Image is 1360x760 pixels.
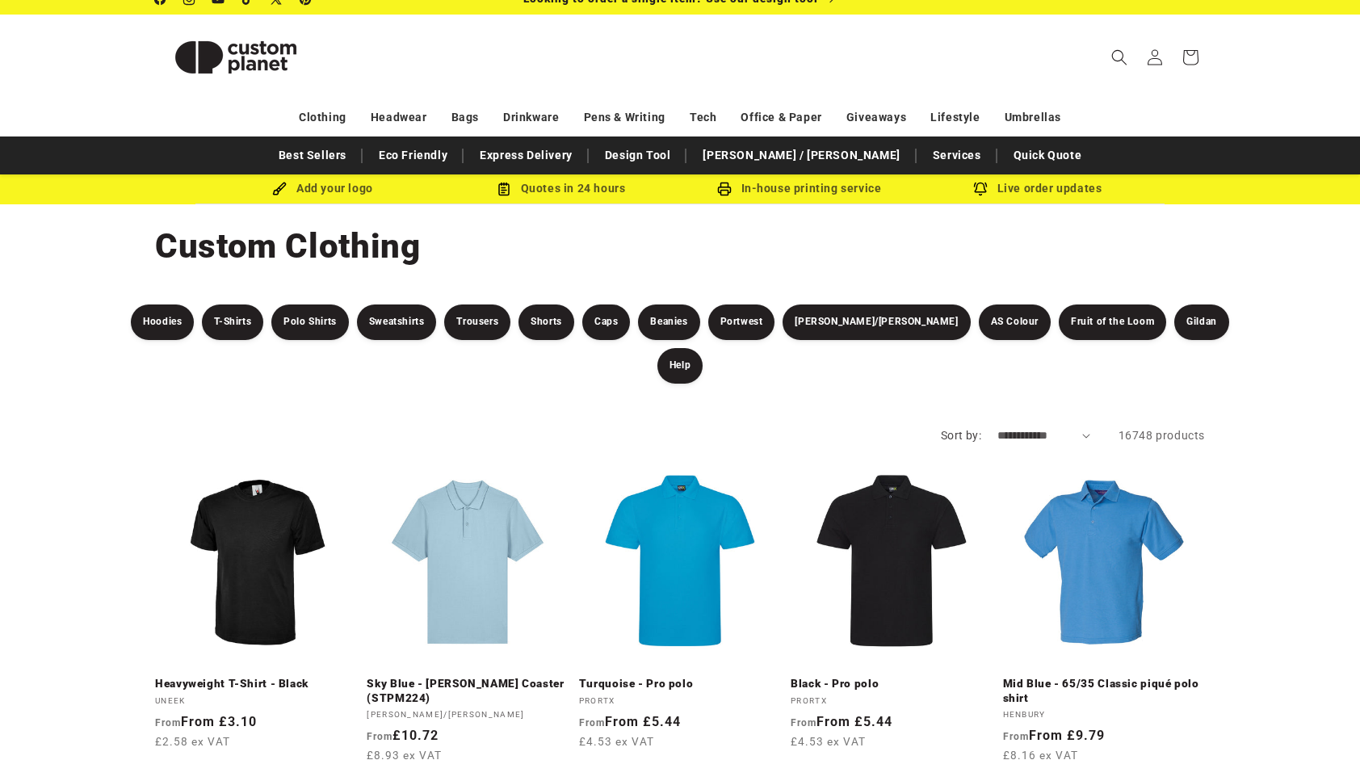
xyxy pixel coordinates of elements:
[472,141,581,170] a: Express Delivery
[717,182,732,196] img: In-house printing
[518,304,574,340] a: Shorts
[597,141,679,170] a: Design Tool
[708,304,775,340] a: Portwest
[155,21,317,94] img: Custom Planet
[1102,40,1137,75] summary: Search
[155,677,357,691] a: Heavyweight T-Shirt - Black
[657,348,703,384] a: Help
[791,677,993,691] a: Black - Pro polo
[1174,304,1229,340] a: Gildan
[690,103,716,132] a: Tech
[584,103,665,132] a: Pens & Writing
[1003,677,1205,705] a: Mid Blue - 65/35 Classic piqué polo shirt
[783,304,970,340] a: [PERSON_NAME]/[PERSON_NAME]
[1005,141,1090,170] a: Quick Quote
[367,677,569,705] a: Sky Blue - [PERSON_NAME] Coaster (STPM224)
[979,304,1051,340] a: AS Colour
[204,178,442,199] div: Add your logo
[973,182,988,196] img: Order updates
[444,304,510,340] a: Trousers
[638,304,699,340] a: Beanies
[155,225,1205,268] h1: Custom Clothing
[930,103,980,132] a: Lifestyle
[271,304,349,340] a: Polo Shirts
[357,304,437,340] a: Sweatshirts
[918,178,1156,199] div: Live order updates
[272,182,287,196] img: Brush Icon
[925,141,989,170] a: Services
[579,677,781,691] a: Turquoise - Pro polo
[695,141,908,170] a: [PERSON_NAME] / [PERSON_NAME]
[680,178,918,199] div: In-house printing service
[149,15,323,99] a: Custom Planet
[846,103,906,132] a: Giveaways
[497,182,511,196] img: Order Updates Icon
[503,103,559,132] a: Drinkware
[941,429,981,442] label: Sort by:
[371,103,427,132] a: Headwear
[1090,586,1360,760] iframe: Chat Widget
[1059,304,1166,340] a: Fruit of the Loom
[131,304,194,340] a: Hoodies
[299,103,346,132] a: Clothing
[271,141,355,170] a: Best Sellers
[202,304,263,340] a: T-Shirts
[1119,429,1205,442] span: 16748 products
[582,304,630,340] a: Caps
[371,141,455,170] a: Eco Friendly
[741,103,821,132] a: Office & Paper
[442,178,680,199] div: Quotes in 24 hours
[1005,103,1061,132] a: Umbrellas
[451,103,479,132] a: Bags
[123,304,1237,384] nav: Product filters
